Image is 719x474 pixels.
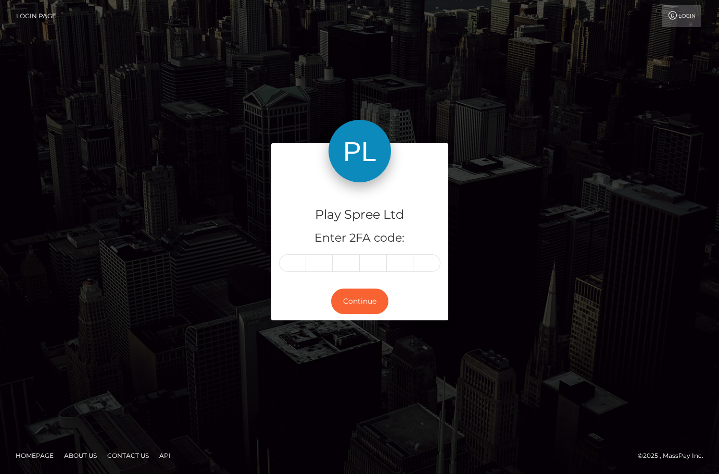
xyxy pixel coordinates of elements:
[331,289,388,314] button: Continue
[279,230,440,246] h5: Enter 2FA code:
[60,447,101,464] a: About Us
[155,447,175,464] a: API
[16,5,56,27] a: Login Page
[279,206,440,224] h4: Play Spree Ltd
[329,120,391,182] img: Play Spree Ltd
[103,447,153,464] a: Contact Us
[662,5,701,27] a: Login
[11,447,58,464] a: Homepage
[638,450,711,461] div: © 2025 , MassPay Inc.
